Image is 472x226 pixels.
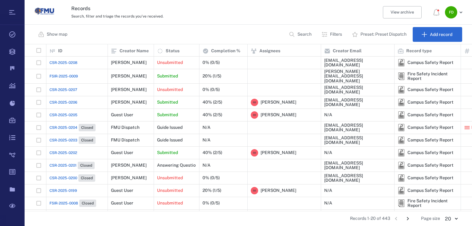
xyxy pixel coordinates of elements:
div: R R [251,111,258,119]
div: N/A [324,201,332,205]
div: [PERSON_NAME] [111,60,147,65]
p: Preset: Preset Dispatch [360,31,407,38]
div: Campus Safety Report [407,87,454,92]
p: Submitted [157,99,178,105]
p: Search [297,31,312,38]
div: R R [251,149,258,157]
div: 0% (0/5) [203,201,220,205]
button: FD [445,6,465,18]
p: Unsubmitted [157,60,183,66]
div: Campus Safety Report [398,149,405,157]
a: CSR-2025-0199 [49,188,77,193]
div: Campus Safety Report [398,174,405,182]
div: 0% (0/5) [203,176,220,180]
div: Campus Safety Report [407,150,454,155]
span: Closed [80,138,94,143]
div: Campus Safety Report [407,176,454,180]
div: Campus Safety Report [407,125,454,130]
span: Records 1-20 of 443 [350,216,390,222]
div: Campus Safety Report [398,59,405,66]
div: FMU Dispatch [111,138,140,142]
div: N/A [324,188,332,193]
a: CSR-2025-0201Closed [49,162,95,169]
div: Campus Safety Report [398,86,405,93]
div: 20% (1/5) [203,188,221,193]
span: [PERSON_NAME] [261,99,296,105]
div: Campus Safety Report [398,124,405,131]
div: Campus Safety Report [407,100,454,105]
p: Record type [406,48,432,54]
span: Search, filter and triage the records you've received. [71,14,163,18]
a: CSR-2025-0206 [49,100,77,105]
p: Answering Questions [157,162,200,169]
p: Assignees [259,48,280,54]
button: Preset: Preset Dispatch [348,27,411,42]
a: CSR-2025-0207 [49,87,77,93]
div: Campus Safety Report [407,188,454,193]
p: Submitted [157,150,178,156]
div: Campus Safety Report [398,187,405,194]
img: icon Campus Safety Report [398,59,405,66]
button: Search [285,27,317,42]
div: 20% (1/5) [203,74,221,78]
div: Campus Safety Report [407,138,454,142]
span: Page size [421,216,440,222]
div: Guest User [111,188,133,193]
img: icon Campus Safety Report [398,149,405,157]
span: CSR-2025-0202 [49,150,77,156]
div: FMU Dispatch [111,125,140,130]
img: icon Campus Safety Report [398,86,405,93]
button: Filters [318,27,347,42]
p: Creator Email [333,48,362,54]
span: CSR-2025-0204 [49,125,77,130]
p: Completion % [211,48,240,54]
div: Campus Safety Report [398,111,405,119]
p: Guide Issued [157,137,183,143]
div: [EMAIL_ADDRESS][DOMAIN_NAME] [324,58,391,68]
img: icon Campus Safety Report [398,174,405,182]
a: FSIR-2025-0009 [49,73,78,79]
p: Unsubmitted [157,188,183,194]
a: Go home [34,2,54,23]
div: N/A [203,138,210,142]
img: icon Campus Safety Report [398,187,405,194]
p: Show map [47,31,67,38]
div: Guest User [111,113,133,117]
div: N/A [203,125,210,130]
button: Show map [34,27,72,42]
div: [EMAIL_ADDRESS][DOMAIN_NAME] [324,173,391,183]
h3: Records [71,5,312,12]
div: [PERSON_NAME] [111,74,147,78]
div: [EMAIL_ADDRESS][DOMAIN_NAME] [324,161,391,170]
p: Filters [330,31,342,38]
span: [PERSON_NAME] [261,150,296,156]
div: Campus Safety Report [407,163,454,168]
div: 0% (0/5) [203,87,220,92]
div: N/A [324,150,332,155]
span: [PERSON_NAME] [261,188,296,194]
div: N/A [324,113,332,117]
div: Campus Safety Report [398,162,405,169]
div: Fire Safety Incident Report [407,199,458,208]
p: Submitted [157,112,178,118]
div: Campus Safety Report [398,99,405,106]
img: icon Campus Safety Report [398,137,405,144]
img: icon Campus Safety Report [398,124,405,131]
span: Closed [79,163,93,168]
div: Fire Safety Incident Report [398,200,405,207]
a: CSR-2025-0200Closed [49,174,95,182]
a: CSR-2025-0208 [49,60,77,65]
img: icon Campus Safety Report [398,111,405,119]
div: 40% (2/5) [203,100,222,105]
span: CSR-2025-0205 [49,112,77,118]
a: FSIR-2025-0008Closed [49,200,96,207]
div: 0% (0/5) [203,60,220,65]
div: 40% (2/5) [203,113,222,117]
p: Unsubmitted [157,200,183,206]
a: CSR-2025-0203Closed [49,137,96,144]
img: icon Campus Safety Report [398,99,405,106]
